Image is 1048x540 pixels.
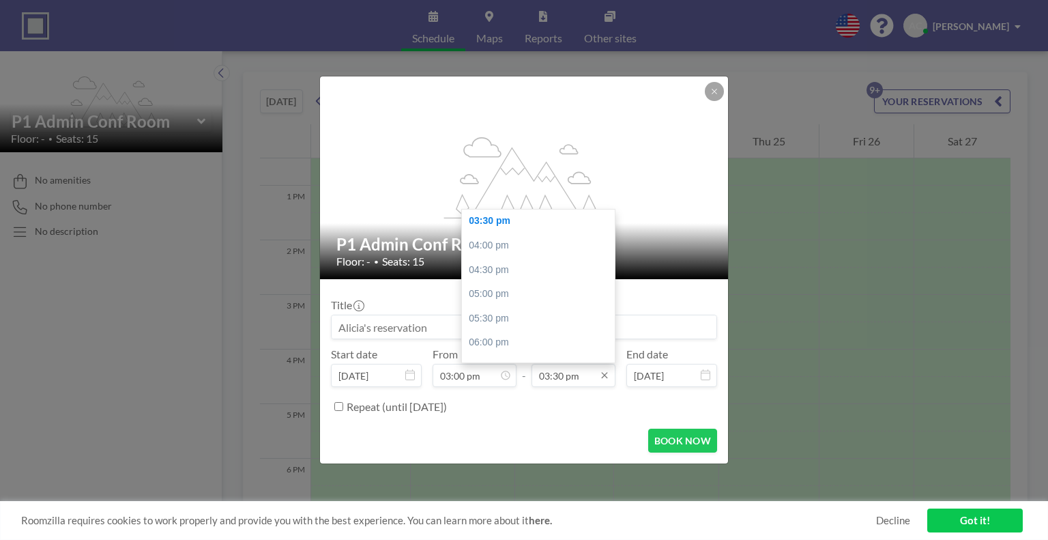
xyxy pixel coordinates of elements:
[927,509,1023,532] a: Got it!
[529,514,552,526] a: here.
[626,347,668,361] label: End date
[331,347,377,361] label: Start date
[336,234,713,255] h2: P1 Admin Conf Room
[332,315,716,339] input: Alicia's reservation
[331,298,363,312] label: Title
[462,330,622,355] div: 06:00 pm
[876,514,910,527] a: Decline
[21,514,876,527] span: Roomzilla requires cookies to work properly and provide you with the best experience. You can lea...
[336,255,370,268] span: Floor: -
[347,400,447,414] label: Repeat (until [DATE])
[522,352,526,382] span: -
[462,209,622,233] div: 03:30 pm
[462,282,622,307] div: 05:00 pm
[462,258,622,283] div: 04:30 pm
[462,307,622,331] div: 05:30 pm
[648,429,717,453] button: BOOK NOW
[374,257,379,267] span: •
[462,355,622,380] div: 06:30 pm
[382,255,424,268] span: Seats: 15
[462,233,622,258] div: 04:00 pm
[433,347,458,361] label: From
